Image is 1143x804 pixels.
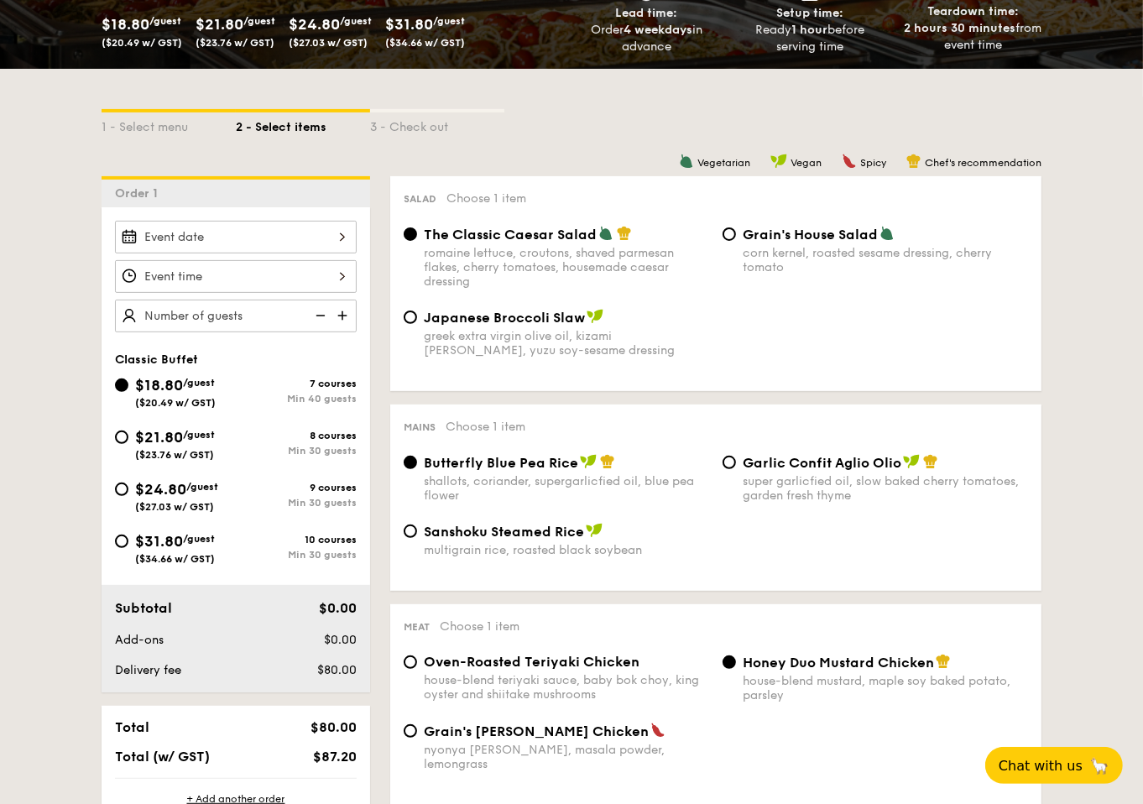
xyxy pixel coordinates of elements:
span: Total (w/ GST) [115,749,210,765]
div: 2 - Select items [236,112,370,136]
span: $80.00 [317,663,357,677]
span: Spicy [860,157,886,169]
img: icon-spicy.37a8142b.svg [842,154,857,169]
div: house-blend mustard, maple soy baked potato, parsley [743,674,1028,702]
div: Ready before serving time [735,22,885,55]
button: Chat with us🦙 [985,747,1123,784]
span: ($23.76 w/ GST) [196,37,274,49]
input: Oven-Roasted Teriyaki Chickenhouse-blend teriyaki sauce, baby bok choy, king oyster and shiitake ... [404,655,417,669]
span: $87.20 [313,749,357,765]
input: Sanshoku Steamed Ricemultigrain rice, roasted black soybean [404,525,417,538]
span: Setup time: [776,6,843,20]
input: Event time [115,260,357,293]
img: icon-add.58712e84.svg [331,300,357,332]
span: ($23.76 w/ GST) [135,449,214,461]
div: Min 40 guests [236,393,357,405]
span: Teardown time: [927,4,1019,18]
div: multigrain rice, roasted black soybean [424,543,709,557]
img: icon-vegan.f8ff3823.svg [770,154,787,169]
img: icon-vegan.f8ff3823.svg [903,454,920,469]
span: Meat [404,621,430,633]
span: Chef's recommendation [925,157,1041,169]
span: The Classic Caesar Salad [424,227,597,243]
span: Choose 1 item [446,191,526,206]
input: Butterfly Blue Pea Riceshallots, coriander, supergarlicfied oil, blue pea flower [404,456,417,469]
img: icon-chef-hat.a58ddaea.svg [936,654,951,669]
span: Delivery fee [115,663,181,677]
input: $21.80/guest($23.76 w/ GST)8 coursesMin 30 guests [115,431,128,444]
span: Oven-Roasted Teriyaki Chicken [424,654,639,670]
div: 7 courses [236,378,357,389]
span: Choose 1 item [440,619,519,634]
span: /guest [183,377,215,389]
span: ($20.49 w/ GST) [135,397,216,409]
img: icon-chef-hat.a58ddaea.svg [617,226,632,241]
input: Japanese Broccoli Slawgreek extra virgin olive oil, kizami [PERSON_NAME], yuzu soy-sesame dressing [404,311,417,324]
span: Salad [404,193,436,205]
span: Japanese Broccoli Slaw [424,310,585,326]
img: icon-reduce.1d2dbef1.svg [306,300,331,332]
div: Min 30 guests [236,445,357,457]
input: $31.80/guest($34.66 w/ GST)10 coursesMin 30 guests [115,535,128,548]
span: Vegetarian [697,157,750,169]
span: $18.80 [135,376,183,394]
span: $31.80 [385,15,433,34]
span: /guest [186,481,218,493]
strong: 4 weekdays [624,23,692,37]
input: Number of guests [115,300,357,332]
input: The Classic Caesar Saladromaine lettuce, croutons, shaved parmesan flakes, cherry tomatoes, house... [404,227,417,241]
span: ($27.03 w/ GST) [289,37,368,49]
span: $80.00 [311,719,357,735]
div: 3 - Check out [370,112,504,136]
span: Vegan [791,157,822,169]
img: icon-vegetarian.fe4039eb.svg [598,226,613,241]
div: Min 30 guests [236,497,357,509]
img: icon-vegetarian.fe4039eb.svg [679,154,694,169]
div: house-blend teriyaki sauce, baby bok choy, king oyster and shiitake mushrooms [424,673,709,702]
input: Garlic Confit Aglio Oliosuper garlicfied oil, slow baked cherry tomatoes, garden fresh thyme [723,456,736,469]
img: icon-vegetarian.fe4039eb.svg [879,226,895,241]
div: 8 courses [236,430,357,441]
img: icon-vegan.f8ff3823.svg [586,523,603,538]
span: Garlic Confit Aglio Olio [743,455,901,471]
span: ($34.66 w/ GST) [135,553,215,565]
img: icon-chef-hat.a58ddaea.svg [923,454,938,469]
div: greek extra virgin olive oil, kizami [PERSON_NAME], yuzu soy-sesame dressing [424,329,709,358]
span: $0.00 [319,600,357,616]
span: Choose 1 item [446,420,525,434]
img: icon-vegan.f8ff3823.svg [580,454,597,469]
span: $0.00 [324,633,357,647]
span: Grain's [PERSON_NAME] Chicken [424,723,649,739]
input: Grain's [PERSON_NAME] Chickennyonya [PERSON_NAME], masala powder, lemongrass [404,724,417,738]
span: Chat with us [999,758,1083,774]
span: $21.80 [135,428,183,446]
div: Order in advance [571,22,722,55]
span: Butterfly Blue Pea Rice [424,455,578,471]
input: Honey Duo Mustard Chickenhouse-blend mustard, maple soy baked potato, parsley [723,655,736,669]
span: Mains [404,421,436,433]
span: $24.80 [135,480,186,499]
span: Subtotal [115,600,172,616]
img: icon-spicy.37a8142b.svg [650,723,665,738]
span: /guest [183,533,215,545]
span: 🦙 [1089,756,1109,775]
span: Classic Buffet [115,352,198,367]
div: Min 30 guests [236,549,357,561]
div: 1 - Select menu [102,112,236,136]
input: $24.80/guest($27.03 w/ GST)9 coursesMin 30 guests [115,483,128,496]
div: corn kernel, roasted sesame dressing, cherry tomato [743,246,1028,274]
input: Grain's House Saladcorn kernel, roasted sesame dressing, cherry tomato [723,227,736,241]
input: $18.80/guest($20.49 w/ GST)7 coursesMin 40 guests [115,379,128,392]
span: /guest [340,15,372,27]
strong: 1 hour [791,23,827,37]
span: $24.80 [289,15,340,34]
span: /guest [183,429,215,441]
div: super garlicfied oil, slow baked cherry tomatoes, garden fresh thyme [743,474,1028,503]
span: Lead time: [615,6,677,20]
strong: 2 hours 30 minutes [905,21,1016,35]
span: Order 1 [115,186,164,201]
span: $18.80 [102,15,149,34]
span: Sanshoku Steamed Rice [424,524,584,540]
span: $31.80 [135,532,183,551]
div: 10 courses [236,534,357,546]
